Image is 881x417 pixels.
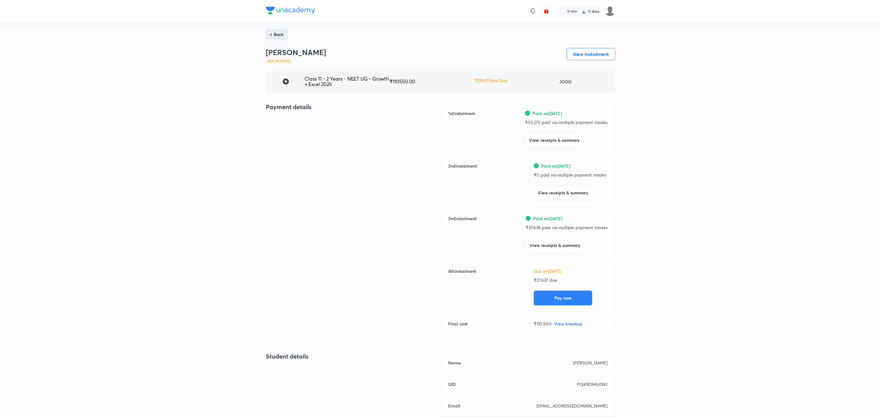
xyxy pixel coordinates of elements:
[554,321,582,327] span: View breakup
[534,185,592,200] button: View receipts & summary
[534,277,608,283] p: ₹ 27,637 due
[266,7,315,16] a: Company Logo
[526,216,531,221] img: green-tick
[526,238,584,253] button: View receipts & summary
[541,163,571,169] span: Paid on [DATE]
[605,6,615,16] img: Rishav
[448,163,477,200] h6: 2 nd instalment
[474,77,508,84] h6: ₹ 27637 Total Due
[266,48,326,57] h3: [PERSON_NAME]
[448,381,456,387] h6: UID
[534,172,608,178] p: ₹ 0 paid via multiple payment modes
[266,29,288,40] button: Back
[526,224,608,231] p: ₹ 27,638 paid via multiple payment modes
[448,359,461,366] h6: Name
[448,215,476,253] h6: 3 rd instalment
[559,78,572,85] h6: JODO
[389,79,474,84] div: ₹ 110550.00
[525,119,608,125] p: ₹ 55,275 paid via multiple payment modes
[567,48,615,60] button: New Instalment
[534,320,608,327] p: ₹ 110,550 •
[448,268,476,305] h6: 4 th instalment
[525,111,530,116] img: green-tick
[577,381,608,387] p: PQKBDMU0WJ
[266,102,440,112] h4: Payment details
[536,403,608,409] p: [EMAIL_ADDRESS][DOMAIN_NAME]
[573,359,608,366] p: [PERSON_NAME]
[534,291,592,305] button: Pay now
[544,8,549,14] img: avatar
[533,215,563,222] span: Paid on [DATE]
[534,268,608,274] h6: Due on [DATE]
[266,7,315,14] img: Company Logo
[266,352,440,361] h4: Student details
[534,163,539,168] img: green-tick
[448,320,468,327] h6: Final cost
[448,403,460,409] h6: Email
[525,133,584,148] button: View receipts & summary
[581,8,587,14] img: streak
[532,110,562,117] span: Paid on [DATE]
[541,6,551,16] button: avatar
[305,76,389,87] div: Class 11 - 2 Years - NEET UG - Growth + Excel 2025
[266,58,292,64] div: Due on [DATE]
[448,110,475,148] h6: 1 st instalment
